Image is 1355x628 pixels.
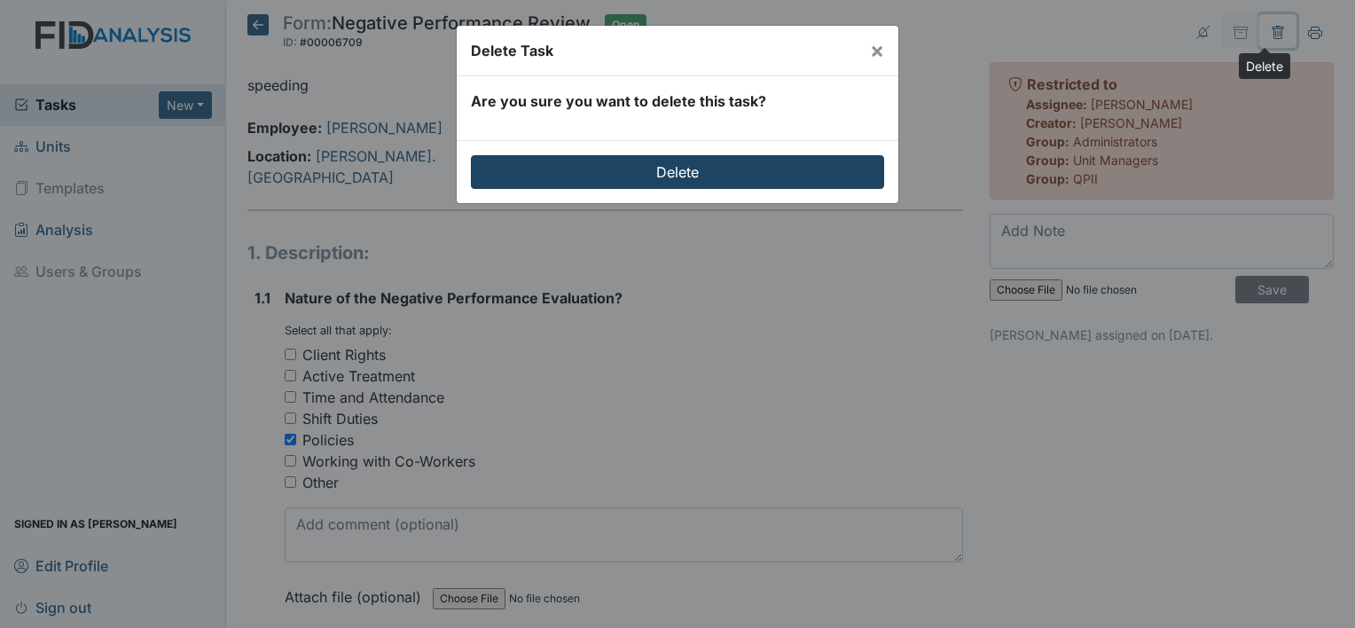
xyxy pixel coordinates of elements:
[870,37,884,63] span: ×
[856,26,898,75] button: Close
[471,155,884,189] input: Delete
[471,92,766,110] strong: Are you sure you want to delete this task?
[471,40,553,61] div: Delete Task
[1239,53,1290,79] div: Delete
